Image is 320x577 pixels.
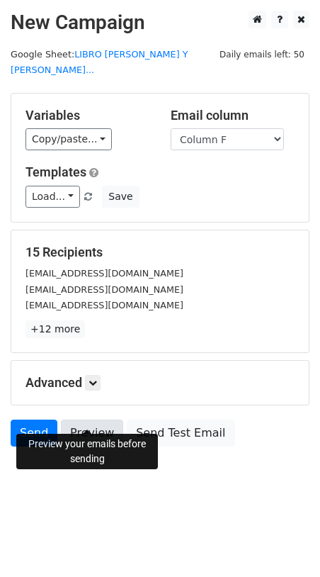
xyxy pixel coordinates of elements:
[11,49,188,76] a: LIBRO [PERSON_NAME] Y [PERSON_NAME]...
[249,509,320,577] iframe: Chat Widget
[25,300,183,310] small: [EMAIL_ADDRESS][DOMAIN_NAME]
[127,420,234,447] a: Send Test Email
[25,375,295,391] h5: Advanced
[25,128,112,150] a: Copy/paste...
[61,420,123,447] a: Preview
[215,49,309,60] a: Daily emails left: 50
[249,509,320,577] div: Widget de chat
[16,434,158,469] div: Preview your emails before sending
[171,108,295,123] h5: Email column
[215,47,309,62] span: Daily emails left: 50
[25,108,149,123] h5: Variables
[25,186,80,208] a: Load...
[102,186,139,208] button: Save
[25,164,86,179] a: Templates
[25,320,85,338] a: +12 more
[25,268,183,279] small: [EMAIL_ADDRESS][DOMAIN_NAME]
[11,11,309,35] h2: New Campaign
[25,245,295,260] h5: 15 Recipients
[11,420,57,447] a: Send
[11,49,188,76] small: Google Sheet:
[25,284,183,295] small: [EMAIL_ADDRESS][DOMAIN_NAME]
